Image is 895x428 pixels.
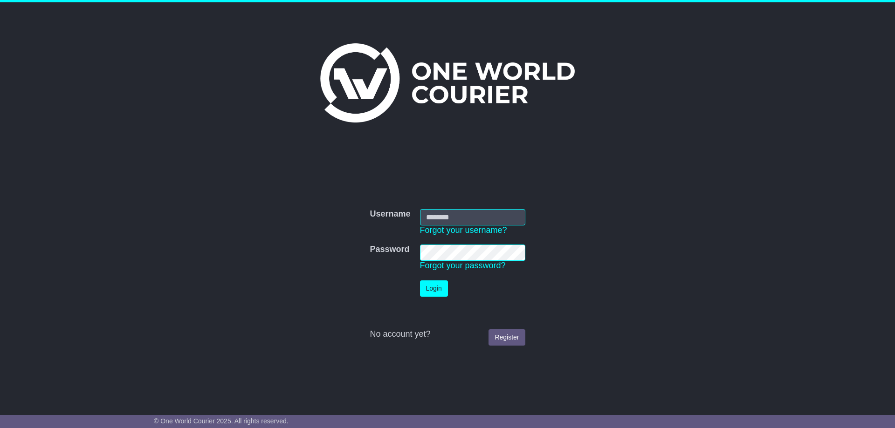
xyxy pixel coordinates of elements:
label: Password [370,245,409,255]
div: No account yet? [370,329,525,340]
img: One World [320,43,575,122]
a: Forgot your username? [420,225,507,235]
a: Register [489,329,525,346]
label: Username [370,209,410,219]
a: Forgot your password? [420,261,506,270]
span: © One World Courier 2025. All rights reserved. [154,417,289,425]
button: Login [420,280,448,297]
